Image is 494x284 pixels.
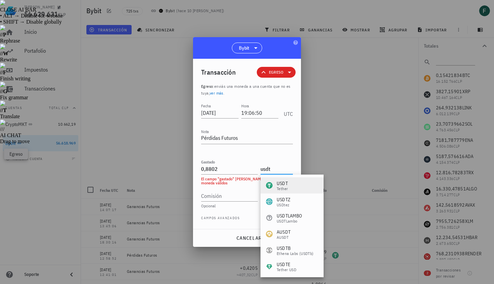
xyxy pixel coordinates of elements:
[277,268,296,272] div: Tether USD
[201,177,293,185] div: El campo "gastado" [PERSON_NAME] una cantidad y moneda válidos
[266,263,273,270] div: USDTE-icon
[277,229,291,235] div: AUSDT
[201,204,293,208] div: Opcional
[260,163,292,174] input: Moneda
[236,235,262,241] span: cancelar
[234,232,264,244] button: cancelar
[201,215,240,222] span: Campos avanzados
[277,219,302,223] div: USDTLambo
[266,231,273,237] div: AUSDT-icon
[277,203,290,207] div: USDtez
[277,187,288,191] div: Tether
[277,196,290,203] div: USDTZ
[277,252,314,256] div: Ethena Labs (USDTb)
[277,180,288,187] div: USDT
[266,247,273,254] div: USDTB-icon
[266,198,273,205] div: USDTZ-icon
[201,159,215,164] label: Gastado
[266,182,273,189] div: USDT-icon
[277,212,302,219] div: USDTLAMBO
[277,235,291,239] div: aUSDT
[277,245,314,252] div: USDTB
[277,261,296,268] div: USDTE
